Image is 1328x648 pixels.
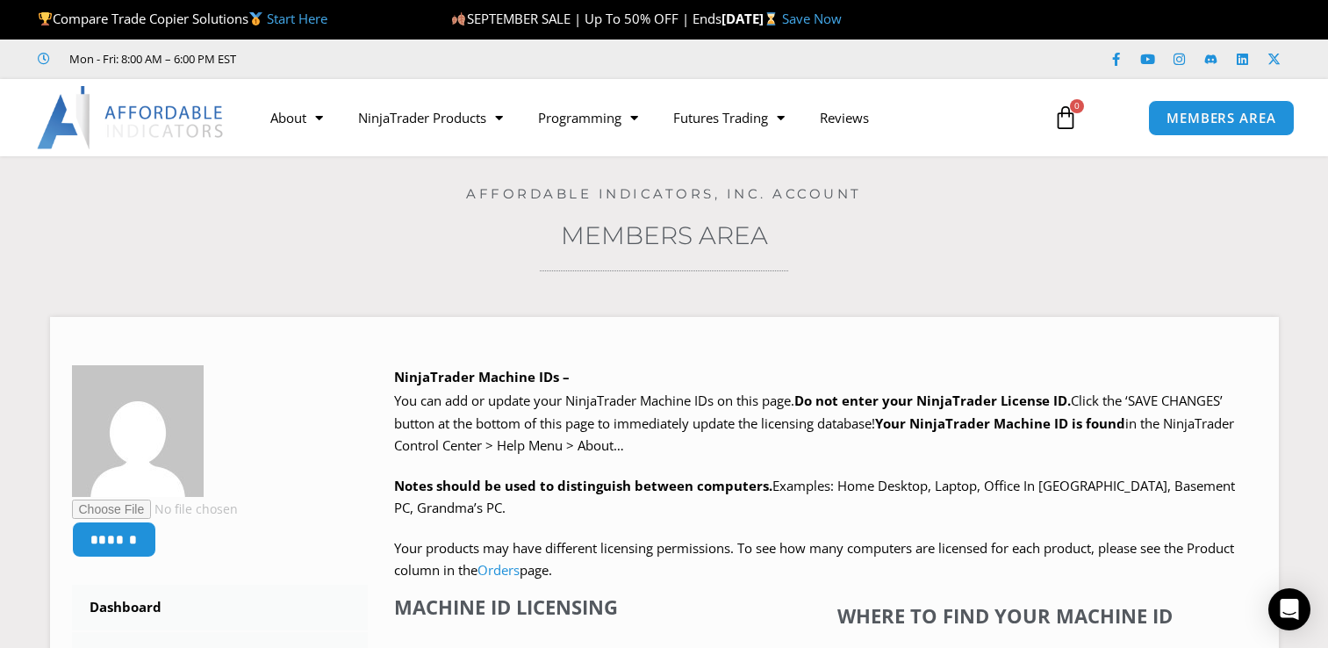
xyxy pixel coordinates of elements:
a: Futures Trading [656,97,802,138]
a: Reviews [802,97,887,138]
span: You can add or update your NinjaTrader Machine IDs on this page. [394,392,794,409]
strong: [DATE] [721,10,782,27]
img: 🍂 [452,12,465,25]
a: 0 [1027,92,1104,143]
img: 🥇 [249,12,262,25]
nav: Menu [253,97,1037,138]
a: NinjaTrader Products [341,97,520,138]
h4: Where to find your Machine ID [764,604,1246,627]
a: Start Here [267,10,327,27]
h4: Machine ID Licensing [394,595,742,618]
a: Programming [520,97,656,138]
strong: Your NinjaTrader Machine ID is found [875,414,1125,432]
strong: Notes should be used to distinguish between computers. [394,477,772,494]
span: Mon - Fri: 8:00 AM – 6:00 PM EST [65,48,236,69]
img: 42da1c25e289628942316393f8c7828881dcbac69e4563c124c9527a34450228 [72,365,204,497]
a: Members Area [561,220,768,250]
img: LogoAI | Affordable Indicators – NinjaTrader [37,86,226,149]
span: SEPTEMBER SALE | Up To 50% OFF | Ends [451,10,721,27]
img: ⌛ [764,12,778,25]
b: Do not enter your NinjaTrader License ID. [794,392,1071,409]
span: Examples: Home Desktop, Laptop, Office In [GEOGRAPHIC_DATA], Basement PC, Grandma’s PC. [394,477,1235,517]
span: Your products may have different licensing permissions. To see how many computers are licensed fo... [394,539,1234,580]
a: Save Now [782,10,842,27]
span: Click the ‘SAVE CHANGES’ button at the bottom of this page to immediately update the licensing da... [394,392,1234,454]
a: MEMBERS AREA [1148,100,1295,136]
a: Dashboard [72,585,369,630]
a: Orders [477,561,520,579]
span: 0 [1070,99,1084,113]
div: Open Intercom Messenger [1268,588,1310,630]
span: Compare Trade Copier Solutions [38,10,327,27]
iframe: Customer reviews powered by Trustpilot [261,50,524,68]
b: NinjaTrader Machine IDs – [394,368,570,385]
span: MEMBERS AREA [1166,112,1276,125]
img: 🏆 [39,12,52,25]
a: Affordable Indicators, Inc. Account [466,185,862,202]
a: About [253,97,341,138]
